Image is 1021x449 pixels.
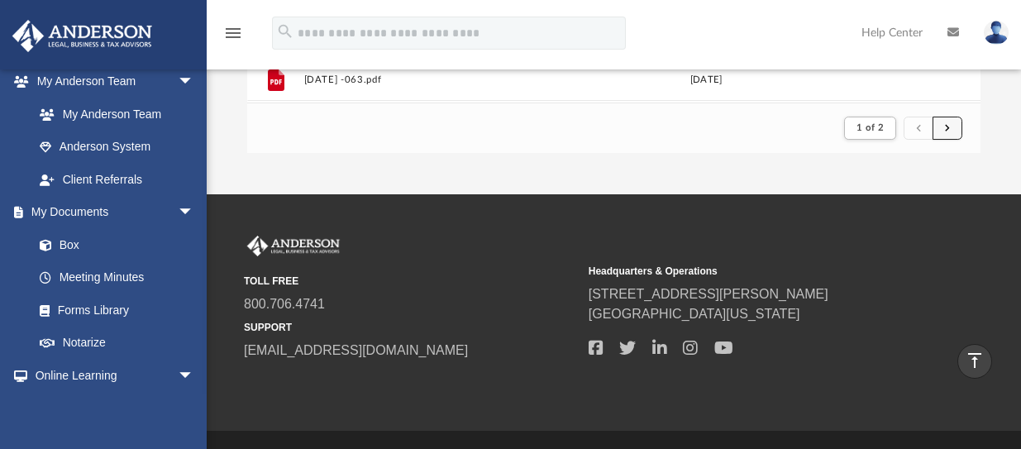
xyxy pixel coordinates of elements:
img: Anderson Advisors Platinum Portal [7,20,157,52]
span: arrow_drop_down [178,196,211,230]
img: Anderson Advisors Platinum Portal [244,236,343,257]
img: User Pic [984,21,1009,45]
span: arrow_drop_down [178,65,211,99]
a: Online Learningarrow_drop_down [12,359,211,392]
div: [DATE] [575,73,838,88]
a: [EMAIL_ADDRESS][DOMAIN_NAME] [244,343,468,357]
a: [GEOGRAPHIC_DATA][US_STATE] [589,307,800,321]
a: vertical_align_top [957,344,992,379]
a: Anderson System [23,131,211,164]
a: My Anderson Teamarrow_drop_down [12,65,211,98]
small: TOLL FREE [244,274,577,289]
a: Courses [23,392,211,425]
a: Box [23,228,203,261]
a: 800.706.4741 [244,297,325,311]
span: 1 of 2 [856,123,884,132]
small: SUPPORT [244,320,577,335]
a: Notarize [23,327,211,360]
small: Headquarters & Operations [589,264,922,279]
span: arrow_drop_down [178,359,211,393]
i: search [276,22,294,41]
a: Client Referrals [23,163,211,196]
button: 1 of 2 [844,117,896,140]
a: menu [223,31,243,43]
i: menu [223,23,243,43]
i: vertical_align_top [965,351,985,370]
a: Forms Library [23,294,203,327]
a: [STREET_ADDRESS][PERSON_NAME] [589,287,828,301]
a: My Anderson Team [23,98,203,131]
a: My Documentsarrow_drop_down [12,196,211,229]
a: Meeting Minutes [23,261,211,294]
button: [DATE] -063.pdf [304,74,568,85]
